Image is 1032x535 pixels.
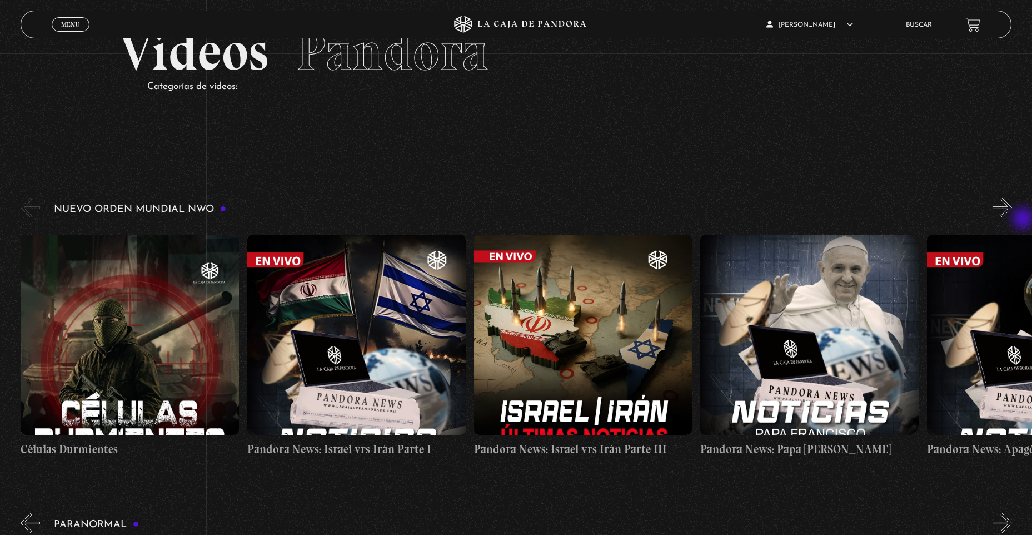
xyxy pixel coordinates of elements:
[119,26,912,78] h2: Videos
[54,519,139,530] h3: Paranormal
[993,513,1012,533] button: Next
[247,226,466,467] a: Pandora News: Israel vrs Irán Parte I
[906,22,932,28] a: Buscar
[147,78,912,96] p: Categorías de videos:
[21,198,40,217] button: Previous
[21,440,239,458] h4: Células Durmientes
[58,31,84,38] span: Cerrar
[296,20,488,83] span: Pandora
[21,513,40,533] button: Previous
[965,17,980,32] a: View your shopping cart
[766,22,853,28] span: [PERSON_NAME]
[54,204,226,215] h3: Nuevo Orden Mundial NWO
[21,226,239,467] a: Células Durmientes
[61,21,79,28] span: Menu
[700,226,919,467] a: Pandora News: Papa [PERSON_NAME]
[474,226,692,467] a: Pandora News: Israel vrs Irán Parte III
[247,440,466,458] h4: Pandora News: Israel vrs Irán Parte I
[474,440,692,458] h4: Pandora News: Israel vrs Irán Parte III
[993,198,1012,217] button: Next
[700,440,919,458] h4: Pandora News: Papa [PERSON_NAME]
